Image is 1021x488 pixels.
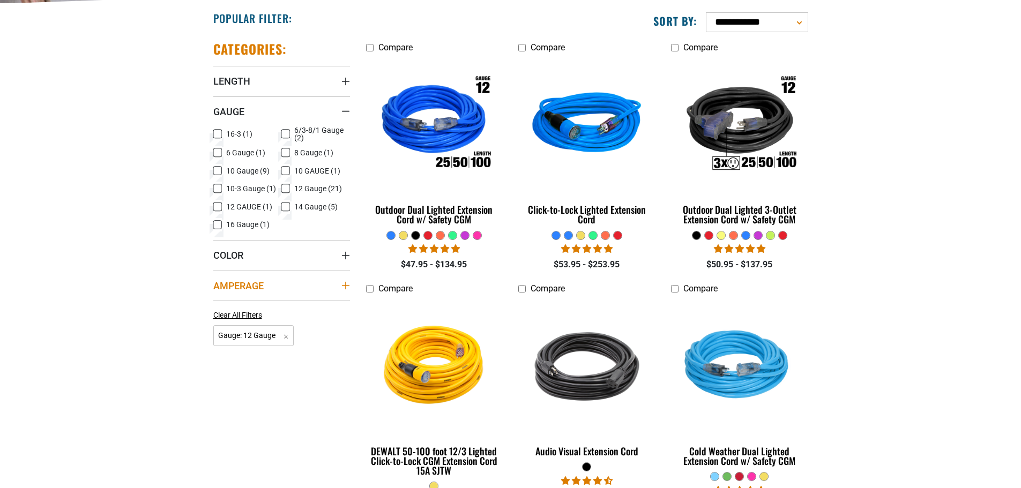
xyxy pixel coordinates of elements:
[294,167,340,175] span: 10 GAUGE (1)
[531,283,565,294] span: Compare
[226,185,276,192] span: 10-3 Gauge (1)
[213,106,244,118] span: Gauge
[518,258,655,271] div: $53.95 - $253.95
[367,63,502,186] img: Outdoor Dual Lighted Extension Cord w/ Safety CGM
[653,14,697,28] label: Sort by:
[294,185,342,192] span: 12 Gauge (21)
[294,126,346,141] span: 6/3-8/1 Gauge (2)
[213,325,294,346] span: Gauge: 12 Gauge
[366,258,503,271] div: $47.95 - $134.95
[672,304,807,427] img: Light Blue
[671,299,808,472] a: Light Blue Cold Weather Dual Lighted Extension Cord w/ Safety CGM
[518,446,655,456] div: Audio Visual Extension Cord
[294,203,338,211] span: 14 Gauge (5)
[226,203,272,211] span: 12 GAUGE (1)
[226,221,270,228] span: 16 Gauge (1)
[561,244,613,254] span: 4.87 stars
[213,330,294,340] a: Gauge: 12 Gauge
[518,205,655,224] div: Click-to-Lock Lighted Extension Cord
[519,63,654,186] img: blue
[408,244,460,254] span: 4.81 stars
[213,271,350,301] summary: Amperage
[378,42,413,52] span: Compare
[671,58,808,230] a: Outdoor Dual Lighted 3-Outlet Extension Cord w/ Safety CGM Outdoor Dual Lighted 3-Outlet Extensio...
[518,299,655,462] a: black Audio Visual Extension Cord
[213,75,250,87] span: Length
[226,167,270,175] span: 10 Gauge (9)
[213,280,264,292] span: Amperage
[671,205,808,224] div: Outdoor Dual Lighted 3-Outlet Extension Cord w/ Safety CGM
[683,283,718,294] span: Compare
[213,311,262,319] span: Clear All Filters
[378,283,413,294] span: Compare
[366,58,503,230] a: Outdoor Dual Lighted Extension Cord w/ Safety CGM Outdoor Dual Lighted Extension Cord w/ Safety CGM
[213,96,350,126] summary: Gauge
[671,258,808,271] div: $50.95 - $137.95
[213,310,266,321] a: Clear All Filters
[519,304,654,427] img: black
[226,130,252,138] span: 16-3 (1)
[671,446,808,466] div: Cold Weather Dual Lighted Extension Cord w/ Safety CGM
[531,42,565,52] span: Compare
[366,446,503,475] div: DEWALT 50-100 foot 12/3 Lighted Click-to-Lock CGM Extension Cord 15A SJTW
[226,149,265,156] span: 6 Gauge (1)
[672,63,807,186] img: Outdoor Dual Lighted 3-Outlet Extension Cord w/ Safety CGM
[213,41,287,57] h2: Categories:
[714,244,765,254] span: 4.80 stars
[561,476,613,486] span: 4.70 stars
[366,205,503,224] div: Outdoor Dual Lighted Extension Cord w/ Safety CGM
[683,42,718,52] span: Compare
[213,66,350,96] summary: Length
[518,58,655,230] a: blue Click-to-Lock Lighted Extension Cord
[213,11,292,25] h2: Popular Filter:
[213,249,243,261] span: Color
[213,240,350,270] summary: Color
[366,299,503,482] a: DEWALT 50-100 foot 12/3 Lighted Click-to-Lock CGM Extension Cord 15A SJTW
[294,149,333,156] span: 8 Gauge (1)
